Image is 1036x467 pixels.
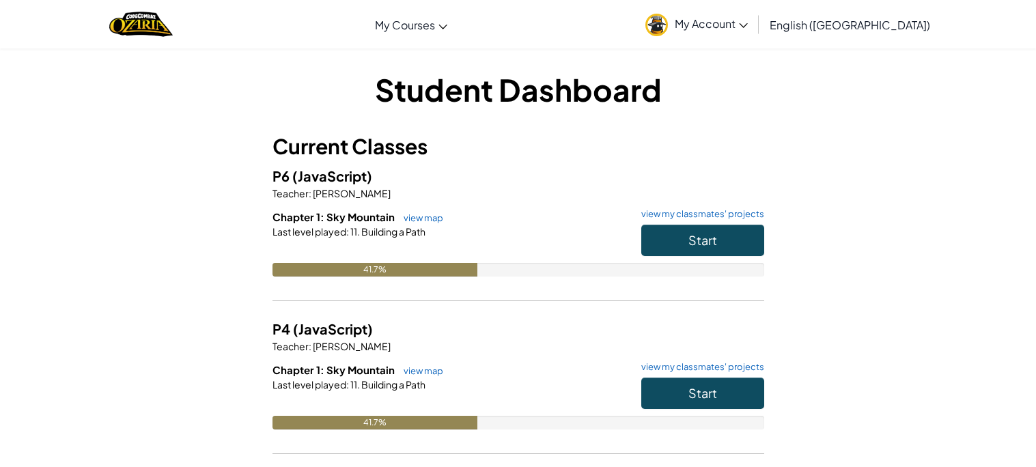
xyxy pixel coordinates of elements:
span: Start [688,232,717,248]
span: Building a Path [360,378,425,391]
span: : [346,378,349,391]
span: English ([GEOGRAPHIC_DATA]) [770,18,930,32]
span: Start [688,385,717,401]
div: 41.7% [272,263,477,277]
span: [PERSON_NAME] [311,187,391,199]
span: Chapter 1: Sky Mountain [272,210,397,223]
span: Last level played [272,378,346,391]
span: 11. [349,225,360,238]
a: Ozaria by CodeCombat logo [109,10,173,38]
span: : [309,340,311,352]
span: (JavaScript) [293,320,373,337]
a: view my classmates' projects [634,363,764,371]
span: (JavaScript) [292,167,372,184]
button: Start [641,225,764,256]
span: P6 [272,167,292,184]
span: [PERSON_NAME] [311,340,391,352]
span: 11. [349,378,360,391]
h3: Current Classes [272,131,764,162]
span: My Account [675,16,748,31]
h1: Student Dashboard [272,68,764,111]
span: Teacher [272,340,309,352]
a: view map [397,365,443,376]
a: English ([GEOGRAPHIC_DATA]) [763,6,937,43]
a: My Account [639,3,755,46]
span: Building a Path [360,225,425,238]
a: view my classmates' projects [634,210,764,218]
div: 41.7% [272,416,477,429]
span: Last level played [272,225,346,238]
span: Teacher [272,187,309,199]
span: : [346,225,349,238]
a: view map [397,212,443,223]
span: P4 [272,320,293,337]
span: My Courses [375,18,435,32]
a: My Courses [368,6,454,43]
img: Home [109,10,173,38]
span: : [309,187,311,199]
span: Chapter 1: Sky Mountain [272,363,397,376]
img: avatar [645,14,668,36]
button: Start [641,378,764,409]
